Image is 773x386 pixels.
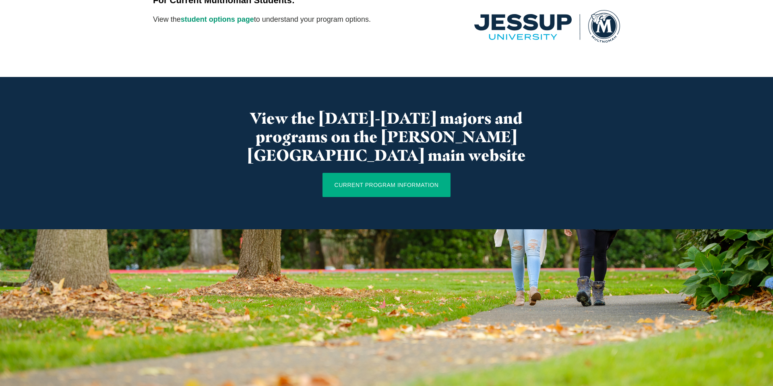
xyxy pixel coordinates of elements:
a: CURRENT PROGRAM INFORMATION [322,173,451,197]
img: Multnomah Campus of Jessup University [474,10,620,43]
h3: View the [DATE]-[DATE] majors and programs on the [PERSON_NAME][GEOGRAPHIC_DATA] main website [234,109,540,165]
p: View the to understand your program options. [153,13,459,26]
a: student options page [181,15,254,23]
